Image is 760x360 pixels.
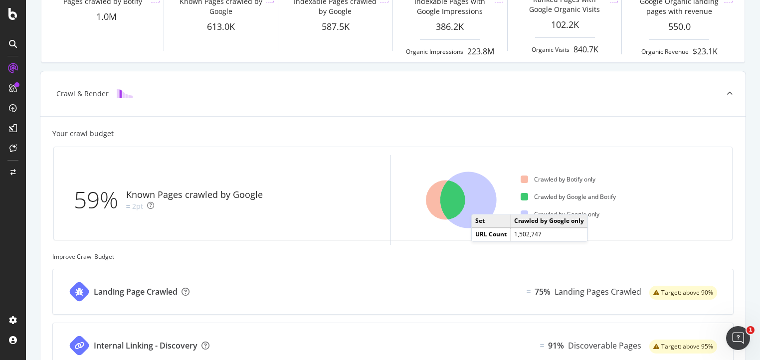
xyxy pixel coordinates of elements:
span: Target: above 90% [661,290,713,296]
div: 1.0M [49,10,164,23]
div: Your crawl budget [52,129,114,139]
div: 91% [548,340,564,352]
td: Set [472,215,511,228]
div: Organic Impressions [406,47,463,56]
div: Crawled by Google and Botify [521,192,616,201]
span: 1 [747,326,755,334]
td: Crawled by Google only [510,215,587,228]
img: Equal [126,205,130,208]
div: Internal Linking - Discovery [94,340,197,352]
a: Landing Page CrawledEqual75%Landing Pages Crawledwarning label [52,269,734,315]
div: 223.8M [467,46,494,57]
div: Landing Page Crawled [94,286,178,298]
td: 1,502,747 [510,228,587,241]
div: 2pt [132,201,143,211]
div: Crawled by Google only [521,210,599,218]
div: Crawled by Botify only [521,175,595,183]
img: Equal [540,344,544,347]
div: 587.5K [278,20,392,33]
img: Equal [527,290,531,293]
div: 75% [535,286,551,298]
div: 613.0K [164,20,278,33]
div: 59% [74,183,126,216]
div: Crawl & Render [56,89,109,99]
iframe: Intercom live chat [726,326,750,350]
div: warning label [649,286,717,300]
div: Landing Pages Crawled [555,286,641,298]
div: Known Pages crawled by Google [126,188,263,201]
img: block-icon [117,89,133,98]
div: warning label [649,340,717,354]
td: URL Count [472,228,511,241]
div: Discoverable Pages [568,340,641,352]
span: Target: above 95% [661,344,713,350]
div: 386.2K [393,20,507,33]
div: Improve Crawl Budget [52,252,734,261]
